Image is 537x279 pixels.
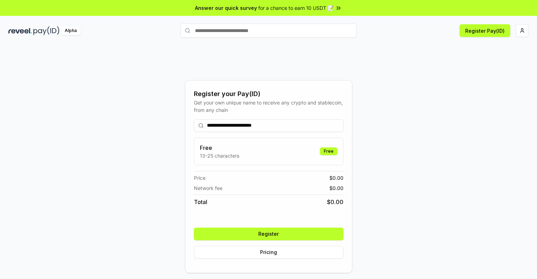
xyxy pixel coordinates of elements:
[460,24,510,37] button: Register Pay(ID)
[194,198,207,206] span: Total
[200,152,239,159] p: 13-25 characters
[194,89,343,99] div: Register your Pay(ID)
[8,26,32,35] img: reveel_dark
[329,184,343,192] span: $ 0.00
[61,26,81,35] div: Alpha
[194,174,206,182] span: Price
[195,4,257,12] span: Answer our quick survey
[194,99,343,114] div: Get your own unique name to receive any crypto and stablecoin, from any chain
[33,26,59,35] img: pay_id
[329,174,343,182] span: $ 0.00
[194,228,343,240] button: Register
[194,246,343,259] button: Pricing
[320,147,337,155] div: Free
[327,198,343,206] span: $ 0.00
[258,4,334,12] span: for a chance to earn 10 USDT 📝
[200,144,239,152] h3: Free
[194,184,222,192] span: Network fee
